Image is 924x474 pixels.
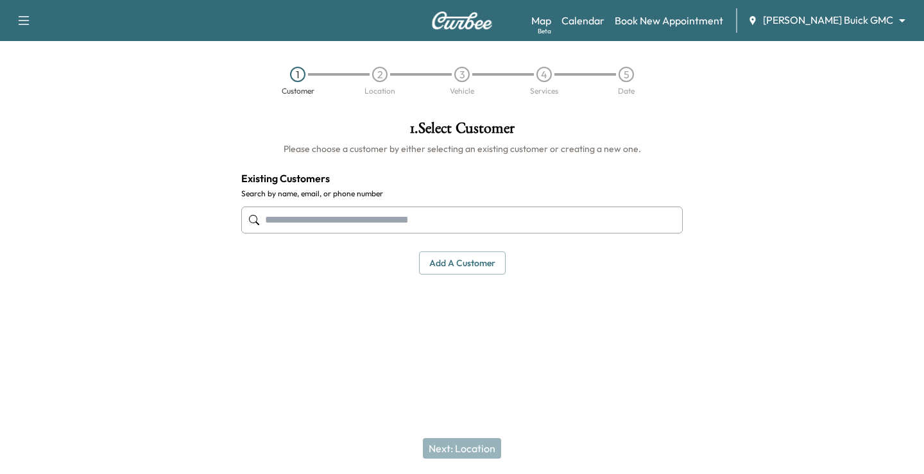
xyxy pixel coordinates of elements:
a: Book New Appointment [615,13,723,28]
a: Calendar [561,13,604,28]
h4: Existing Customers [241,171,683,186]
button: Add a customer [419,251,506,275]
h1: 1 . Select Customer [241,121,683,142]
h6: Please choose a customer by either selecting an existing customer or creating a new one. [241,142,683,155]
div: Vehicle [450,87,474,95]
div: Date [618,87,635,95]
div: Services [530,87,558,95]
div: 4 [536,67,552,82]
span: [PERSON_NAME] Buick GMC [763,13,893,28]
img: Curbee Logo [431,12,493,30]
div: 3 [454,67,470,82]
div: 2 [372,67,388,82]
div: Location [364,87,395,95]
a: MapBeta [531,13,551,28]
div: Customer [282,87,314,95]
div: Beta [538,26,551,36]
div: 1 [290,67,305,82]
div: 5 [619,67,634,82]
label: Search by name, email, or phone number [241,189,683,199]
